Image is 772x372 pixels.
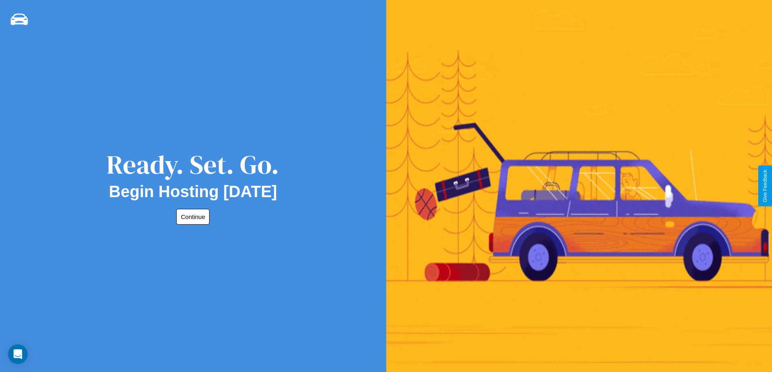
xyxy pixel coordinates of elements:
[109,183,277,201] h2: Begin Hosting [DATE]
[762,170,768,202] div: Give Feedback
[107,147,279,183] div: Ready. Set. Go.
[8,344,28,364] div: Open Intercom Messenger
[176,209,210,225] button: Continue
